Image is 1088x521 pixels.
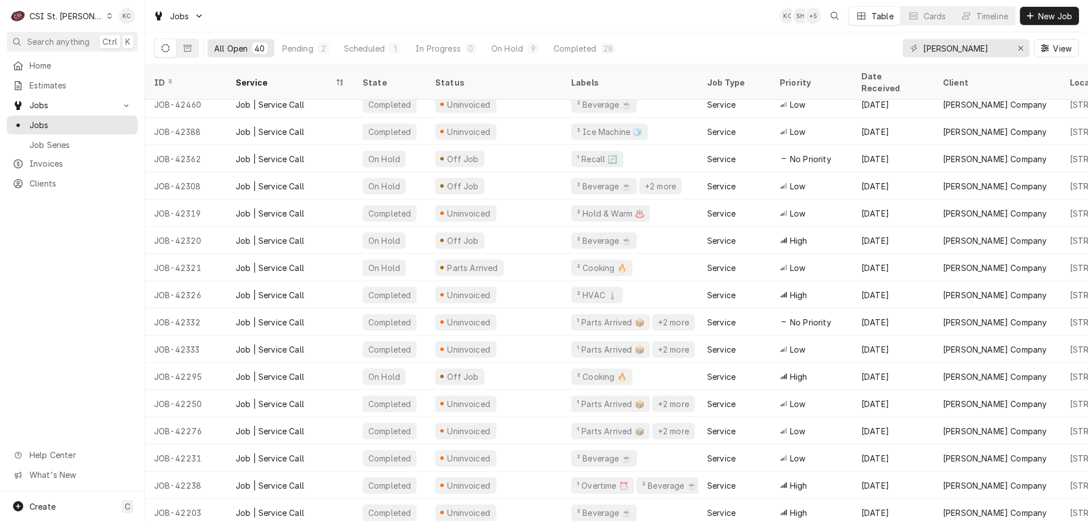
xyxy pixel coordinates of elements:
div: Table [872,10,894,22]
div: [DATE] [852,254,934,281]
button: View [1034,39,1079,57]
div: Service [707,480,736,492]
div: JOB-42362 [145,145,227,172]
div: [PERSON_NAME] Company [943,398,1047,410]
div: [DATE] [852,472,934,499]
div: Uninvoiced [446,425,492,437]
span: Low [790,262,805,274]
div: In Progress [415,43,461,54]
div: Service [707,289,736,301]
div: [DATE] [852,417,934,444]
div: Completed [367,507,412,519]
div: Job | Service Call [236,344,304,355]
div: JOB-42333 [145,336,227,363]
div: [DATE] [852,363,934,390]
div: Completed [554,43,596,54]
span: Jobs [29,99,115,111]
div: Job | Service Call [236,207,304,219]
div: JOB-42319 [145,200,227,227]
div: [PERSON_NAME] Company [943,99,1047,111]
span: Low [790,126,805,138]
div: JOB-42295 [145,363,227,390]
div: [DATE] [852,308,934,336]
div: JOB-42276 [145,417,227,444]
div: Uninvoiced [446,480,492,492]
div: JOB-42321 [145,254,227,281]
div: Completed [367,316,412,328]
span: High [790,289,807,301]
div: Service [707,153,736,165]
div: Job | Service Call [236,262,304,274]
div: Off Job [445,371,480,383]
div: Job | Service Call [236,126,304,138]
span: Low [790,452,805,464]
div: +2 more [657,398,690,410]
div: All Open [214,43,248,54]
div: Service [707,99,736,111]
a: Clients [7,174,138,193]
button: Search anythingCtrlK [7,32,138,52]
div: ² Ice Machine 🧊 [576,126,643,138]
div: Job | Service Call [236,153,304,165]
div: SH [793,8,809,24]
div: ² Beverage ☕️ [576,235,632,247]
a: Go to What's New [7,465,138,484]
div: State [363,77,417,88]
div: Kelly Christen's Avatar [780,8,796,24]
span: Low [790,180,805,192]
div: [DATE] [852,145,934,172]
button: New Job [1020,7,1079,25]
div: Completed [367,398,412,410]
div: Completed [367,452,412,464]
span: No Priority [790,316,831,328]
div: Off Job [445,180,480,192]
div: ² Cooking 🔥 [576,371,628,383]
div: [DATE] [852,227,934,254]
span: Low [790,99,805,111]
div: ² Hold & Warm ♨️ [576,207,645,219]
div: Date Received [861,70,923,94]
div: [DATE] [852,390,934,417]
span: High [790,480,807,492]
div: C [10,8,26,24]
div: [PERSON_NAME] Company [943,480,1047,492]
div: Sydney Hankins's Avatar [793,8,809,24]
div: Service [707,344,736,355]
div: CSI St. Louis's Avatar [10,8,26,24]
div: Service [707,371,736,383]
div: ¹ Overtime ⏰ [576,480,630,492]
div: On Hold [367,262,401,274]
span: Estimates [29,79,132,91]
div: Service [707,180,736,192]
div: Service [707,126,736,138]
a: Go to Jobs [7,96,138,115]
input: Keyword search [923,39,1008,57]
a: Home [7,56,138,75]
div: ² Beverage ☕️ [641,480,698,492]
div: [PERSON_NAME] Company [943,153,1047,165]
div: KC [780,8,796,24]
div: CSI St. [PERSON_NAME] [29,10,103,22]
div: Job | Service Call [236,425,304,437]
div: Labels [571,77,689,88]
div: Kelly Christen's Avatar [119,8,135,24]
span: High [790,371,807,383]
div: Job | Service Call [236,452,304,464]
div: Cards [924,10,946,22]
div: [DATE] [852,172,934,200]
div: Off Job [445,153,480,165]
div: Job | Service Call [236,398,304,410]
div: KC [119,8,135,24]
div: ¹ Parts Arrived 📦 [576,398,645,410]
div: ² Beverage ☕️ [576,507,632,519]
div: ² Beverage ☕️ [576,180,632,192]
div: Uninvoiced [446,289,492,301]
div: 0 [467,43,474,54]
span: Search anything [27,36,90,48]
div: Job | Service Call [236,480,304,492]
span: Low [790,207,805,219]
div: Priority [780,77,841,88]
div: Service [707,425,736,437]
span: C [125,501,130,512]
div: Client [943,77,1049,88]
